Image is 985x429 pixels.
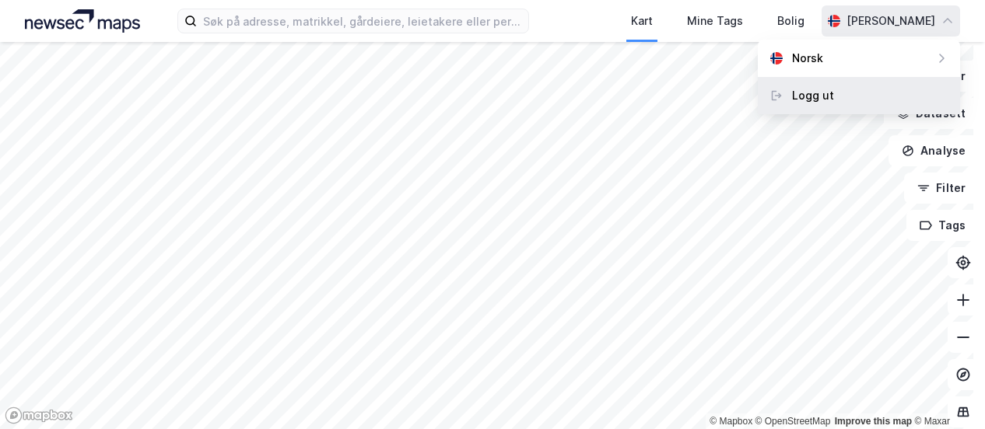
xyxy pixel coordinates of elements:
a: Mapbox homepage [5,406,73,424]
a: OpenStreetMap [755,416,831,427]
div: Mine Tags [687,12,743,30]
div: [PERSON_NAME] [847,12,935,30]
img: logo.a4113a55bc3d86da70a041830d287a7e.svg [25,9,140,33]
input: Søk på adresse, matrikkel, gårdeiere, leietakere eller personer [197,9,528,33]
div: Norsk [792,49,823,68]
button: Filter [904,173,979,204]
iframe: Chat Widget [907,354,985,429]
a: Mapbox [710,416,752,427]
button: Tags [906,210,979,241]
button: Analyse [889,135,979,166]
div: Bolig [777,12,804,30]
div: Kart [631,12,653,30]
a: Improve this map [835,416,912,427]
div: Logg ut [792,86,834,105]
